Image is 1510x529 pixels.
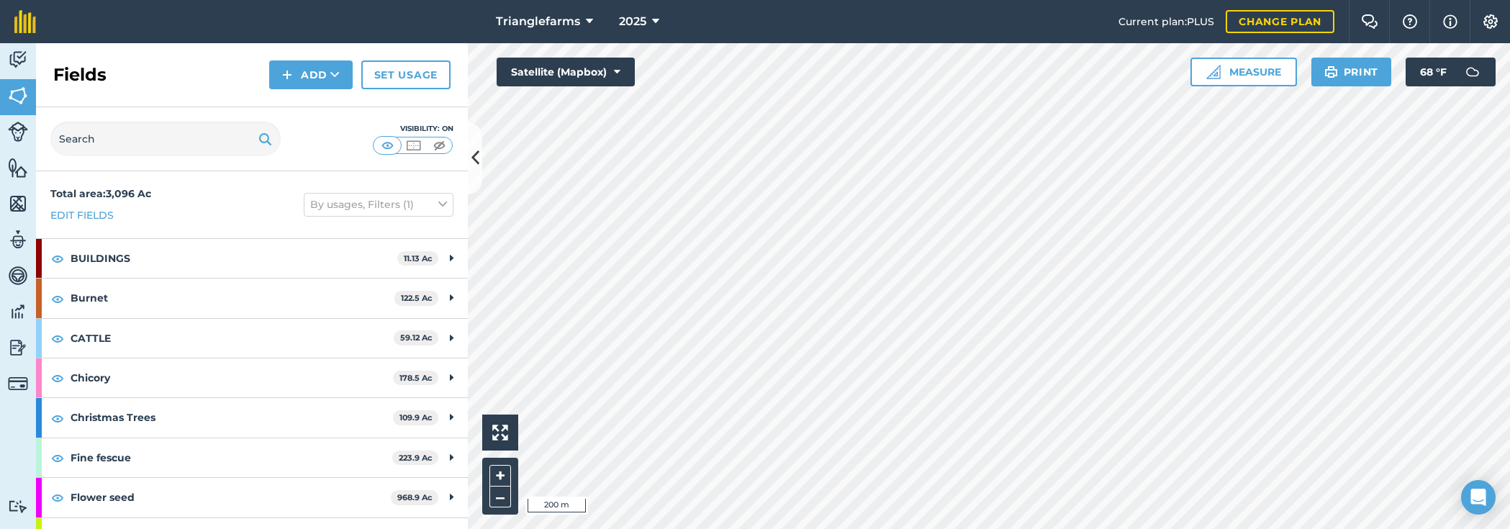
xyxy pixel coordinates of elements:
img: svg+xml;base64,PHN2ZyB4bWxucz0iaHR0cDovL3d3dy53My5vcmcvMjAwMC9zdmciIHdpZHRoPSIxOCIgaGVpZ2h0PSIyNC... [51,330,64,347]
a: Set usage [361,60,451,89]
img: svg+xml;base64,PHN2ZyB4bWxucz0iaHR0cDovL3d3dy53My5vcmcvMjAwMC9zdmciIHdpZHRoPSIxOCIgaGVpZ2h0PSIyNC... [51,290,64,307]
img: svg+xml;base64,PD94bWwgdmVyc2lvbj0iMS4wIiBlbmNvZGluZz0idXRmLTgiPz4KPCEtLSBHZW5lcmF0b3I6IEFkb2JlIE... [8,499,28,513]
span: Trianglefarms [496,13,580,30]
button: – [489,487,511,507]
img: svg+xml;base64,PD94bWwgdmVyc2lvbj0iMS4wIiBlbmNvZGluZz0idXRmLTgiPz4KPCEtLSBHZW5lcmF0b3I6IEFkb2JlIE... [8,374,28,394]
img: svg+xml;base64,PD94bWwgdmVyc2lvbj0iMS4wIiBlbmNvZGluZz0idXRmLTgiPz4KPCEtLSBHZW5lcmF0b3I6IEFkb2JlIE... [8,265,28,286]
button: Satellite (Mapbox) [497,58,635,86]
img: svg+xml;base64,PHN2ZyB4bWxucz0iaHR0cDovL3d3dy53My5vcmcvMjAwMC9zdmciIHdpZHRoPSIxOCIgaGVpZ2h0PSIyNC... [51,489,64,506]
a: Edit fields [50,207,114,223]
button: Print [1311,58,1392,86]
img: Two speech bubbles overlapping with the left bubble in the forefront [1361,14,1378,29]
strong: 223.9 Ac [399,453,433,463]
input: Search [50,122,281,156]
img: svg+xml;base64,PHN2ZyB4bWxucz0iaHR0cDovL3d3dy53My5vcmcvMjAwMC9zdmciIHdpZHRoPSI1MCIgaGVpZ2h0PSI0MC... [404,138,422,153]
strong: 109.9 Ac [399,412,433,422]
img: svg+xml;base64,PD94bWwgdmVyc2lvbj0iMS4wIiBlbmNvZGluZz0idXRmLTgiPz4KPCEtLSBHZW5lcmF0b3I6IEFkb2JlIE... [8,49,28,71]
div: Flower seed968.9 Ac [36,478,468,517]
img: svg+xml;base64,PHN2ZyB4bWxucz0iaHR0cDovL3d3dy53My5vcmcvMjAwMC9zdmciIHdpZHRoPSI1MCIgaGVpZ2h0PSI0MC... [379,138,397,153]
img: svg+xml;base64,PD94bWwgdmVyc2lvbj0iMS4wIiBlbmNvZGluZz0idXRmLTgiPz4KPCEtLSBHZW5lcmF0b3I6IEFkb2JlIE... [8,301,28,322]
h2: Fields [53,63,107,86]
img: svg+xml;base64,PD94bWwgdmVyc2lvbj0iMS4wIiBlbmNvZGluZz0idXRmLTgiPz4KPCEtLSBHZW5lcmF0b3I6IEFkb2JlIE... [1458,58,1487,86]
img: svg+xml;base64,PD94bWwgdmVyc2lvbj0iMS4wIiBlbmNvZGluZz0idXRmLTgiPz4KPCEtLSBHZW5lcmF0b3I6IEFkb2JlIE... [8,337,28,358]
div: Open Intercom Messenger [1461,480,1496,515]
div: Christmas Trees109.9 Ac [36,398,468,437]
img: fieldmargin Logo [14,10,36,33]
strong: Fine fescue [71,438,392,477]
img: svg+xml;base64,PHN2ZyB4bWxucz0iaHR0cDovL3d3dy53My5vcmcvMjAwMC9zdmciIHdpZHRoPSIxNCIgaGVpZ2h0PSIyNC... [282,66,292,83]
button: 68 °F [1406,58,1496,86]
img: svg+xml;base64,PHN2ZyB4bWxucz0iaHR0cDovL3d3dy53My5vcmcvMjAwMC9zdmciIHdpZHRoPSIxOCIgaGVpZ2h0PSIyNC... [51,369,64,386]
div: CATTLE59.12 Ac [36,319,468,358]
div: Fine fescue223.9 Ac [36,438,468,477]
strong: Burnet [71,279,394,317]
div: BUILDINGS11.13 Ac [36,239,468,278]
img: svg+xml;base64,PHN2ZyB4bWxucz0iaHR0cDovL3d3dy53My5vcmcvMjAwMC9zdmciIHdpZHRoPSI1NiIgaGVpZ2h0PSI2MC... [8,157,28,178]
img: svg+xml;base64,PHN2ZyB4bWxucz0iaHR0cDovL3d3dy53My5vcmcvMjAwMC9zdmciIHdpZHRoPSIxOCIgaGVpZ2h0PSIyNC... [51,449,64,466]
div: Visibility: On [373,123,453,135]
button: Measure [1190,58,1297,86]
img: svg+xml;base64,PD94bWwgdmVyc2lvbj0iMS4wIiBlbmNvZGluZz0idXRmLTgiPz4KPCEtLSBHZW5lcmF0b3I6IEFkb2JlIE... [8,122,28,142]
img: svg+xml;base64,PHN2ZyB4bWxucz0iaHR0cDovL3d3dy53My5vcmcvMjAwMC9zdmciIHdpZHRoPSIxOCIgaGVpZ2h0PSIyNC... [51,250,64,267]
button: + [489,465,511,487]
span: Current plan : PLUS [1118,14,1214,30]
img: svg+xml;base64,PHN2ZyB4bWxucz0iaHR0cDovL3d3dy53My5vcmcvMjAwMC9zdmciIHdpZHRoPSIxNyIgaGVpZ2h0PSIxNy... [1443,13,1457,30]
img: A question mark icon [1401,14,1419,29]
img: svg+xml;base64,PHN2ZyB4bWxucz0iaHR0cDovL3d3dy53My5vcmcvMjAwMC9zdmciIHdpZHRoPSIxOCIgaGVpZ2h0PSIyNC... [51,410,64,427]
img: A cog icon [1482,14,1499,29]
button: Add [269,60,353,89]
img: svg+xml;base64,PHN2ZyB4bWxucz0iaHR0cDovL3d3dy53My5vcmcvMjAwMC9zdmciIHdpZHRoPSIxOSIgaGVpZ2h0PSIyNC... [258,130,272,148]
img: svg+xml;base64,PHN2ZyB4bWxucz0iaHR0cDovL3d3dy53My5vcmcvMjAwMC9zdmciIHdpZHRoPSIxOSIgaGVpZ2h0PSIyNC... [1324,63,1338,81]
img: svg+xml;base64,PHN2ZyB4bWxucz0iaHR0cDovL3d3dy53My5vcmcvMjAwMC9zdmciIHdpZHRoPSI1NiIgaGVpZ2h0PSI2MC... [8,85,28,107]
img: svg+xml;base64,PHN2ZyB4bWxucz0iaHR0cDovL3d3dy53My5vcmcvMjAwMC9zdmciIHdpZHRoPSI1NiIgaGVpZ2h0PSI2MC... [8,193,28,214]
div: Burnet122.5 Ac [36,279,468,317]
strong: 11.13 Ac [404,253,433,263]
strong: CATTLE [71,319,394,358]
div: Chicory178.5 Ac [36,358,468,397]
img: Four arrows, one pointing top left, one top right, one bottom right and the last bottom left [492,425,508,440]
span: 68 ° F [1420,58,1447,86]
button: By usages, Filters (1) [304,193,453,216]
a: Change plan [1226,10,1334,33]
strong: Chicory [71,358,393,397]
strong: 178.5 Ac [399,373,433,383]
img: svg+xml;base64,PHN2ZyB4bWxucz0iaHR0cDovL3d3dy53My5vcmcvMjAwMC9zdmciIHdpZHRoPSI1MCIgaGVpZ2h0PSI0MC... [430,138,448,153]
strong: 968.9 Ac [397,492,433,502]
strong: Flower seed [71,478,391,517]
span: 2025 [619,13,646,30]
img: svg+xml;base64,PD94bWwgdmVyc2lvbj0iMS4wIiBlbmNvZGluZz0idXRmLTgiPz4KPCEtLSBHZW5lcmF0b3I6IEFkb2JlIE... [8,229,28,250]
strong: Total area : 3,096 Ac [50,187,151,200]
strong: Christmas Trees [71,398,393,437]
img: Ruler icon [1206,65,1221,79]
strong: 122.5 Ac [401,293,433,303]
strong: BUILDINGS [71,239,397,278]
strong: 59.12 Ac [400,333,433,343]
